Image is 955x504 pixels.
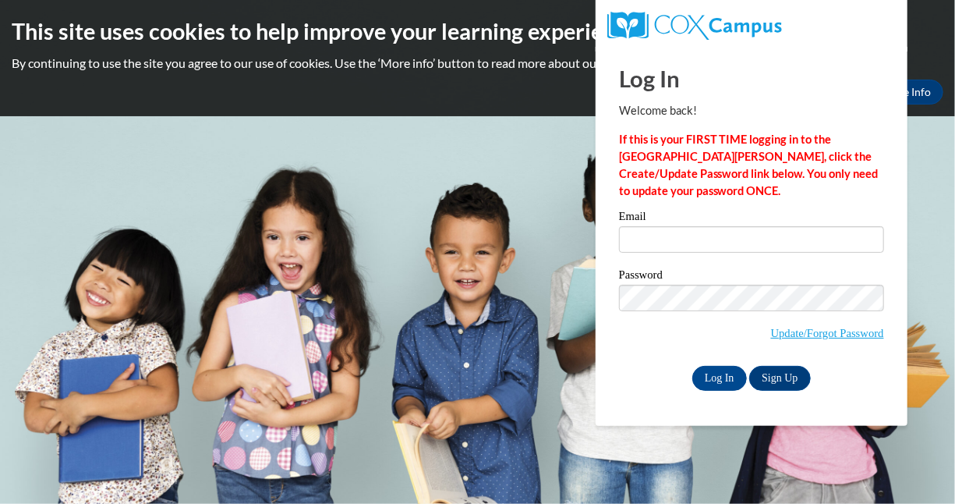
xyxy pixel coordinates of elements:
[749,366,810,391] a: Sign Up
[619,211,884,226] label: Email
[12,55,943,72] p: By continuing to use the site you agree to our use of cookies. Use the ‘More info’ button to read...
[692,366,747,391] input: Log In
[619,269,884,285] label: Password
[619,102,884,119] p: Welcome back!
[12,16,943,47] h2: This site uses cookies to help improve your learning experience.
[619,133,879,197] strong: If this is your FIRST TIME logging in to the [GEOGRAPHIC_DATA][PERSON_NAME], click the Create/Upd...
[607,12,782,40] img: COX Campus
[771,327,884,339] a: Update/Forgot Password
[619,62,884,94] h1: Log In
